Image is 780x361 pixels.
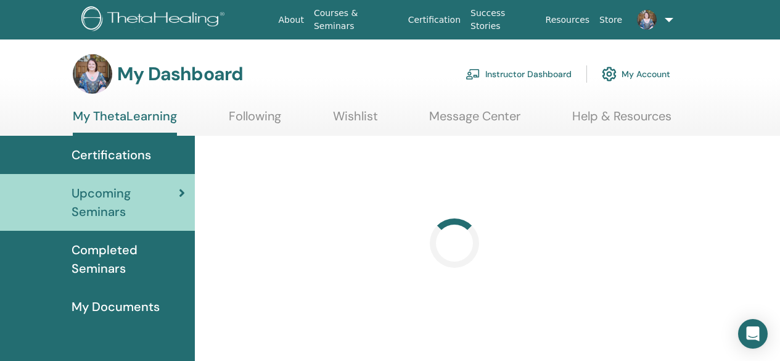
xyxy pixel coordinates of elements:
a: My ThetaLearning [73,109,177,136]
h3: My Dashboard [117,63,243,85]
a: Success Stories [466,2,540,38]
img: logo.png [81,6,229,34]
span: Certifications [72,146,151,164]
a: Instructor Dashboard [466,60,572,88]
img: cog.svg [602,64,617,85]
img: default.jpg [637,10,657,30]
div: Open Intercom Messenger [738,319,768,349]
a: My Account [602,60,670,88]
span: Completed Seminars [72,241,185,278]
a: Store [594,9,627,31]
a: Help & Resources [572,109,671,133]
a: Certification [403,9,466,31]
a: Courses & Seminars [309,2,403,38]
span: My Documents [72,297,160,316]
a: About [274,9,309,31]
a: Following [229,109,281,133]
a: Resources [541,9,595,31]
span: Upcoming Seminars [72,184,179,221]
img: default.jpg [73,54,112,94]
a: Message Center [429,109,520,133]
img: chalkboard-teacher.svg [466,68,480,80]
a: Wishlist [333,109,378,133]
